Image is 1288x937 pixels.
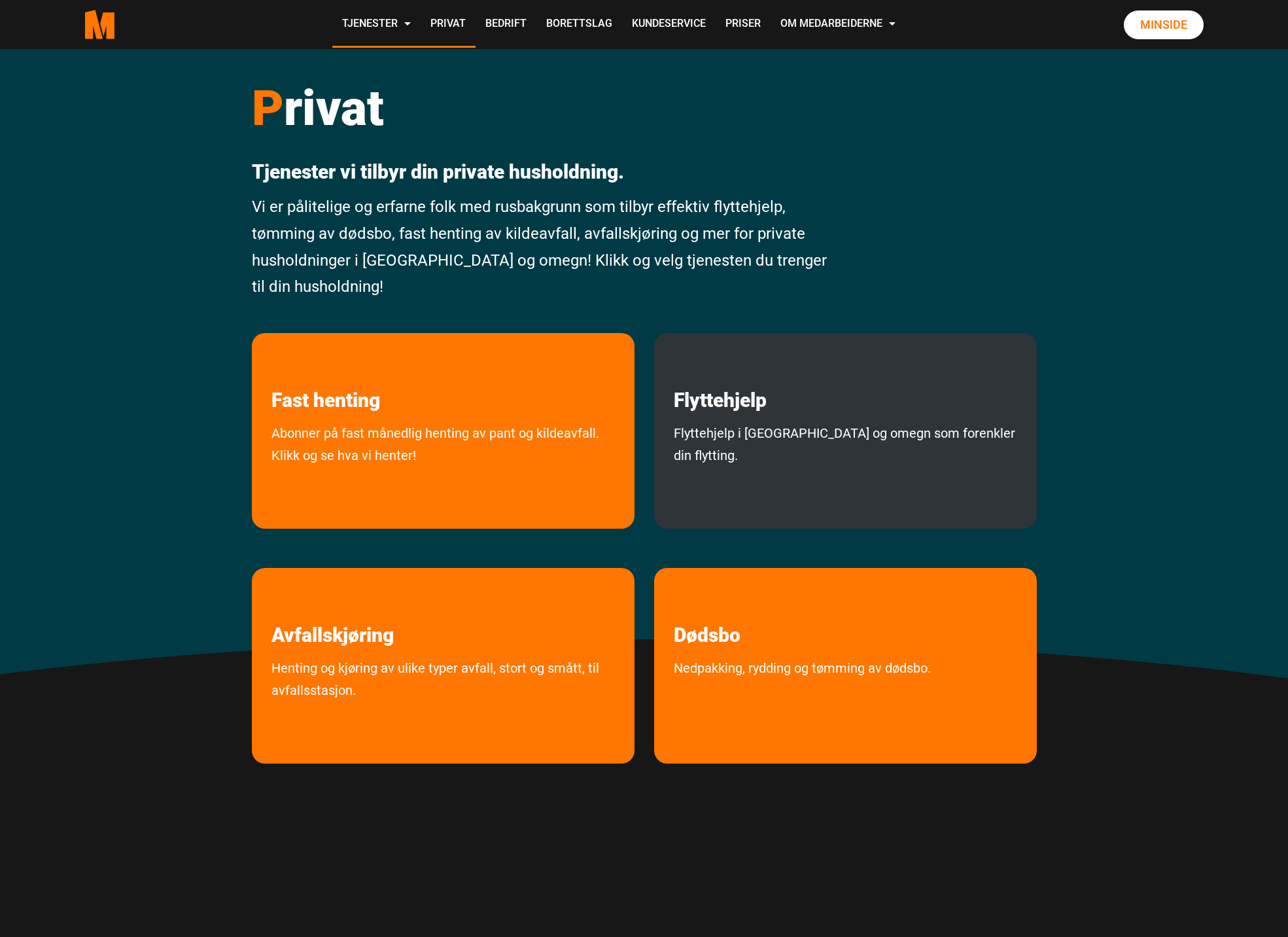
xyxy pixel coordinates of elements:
p: Vi er pålitelige og erfarne folk med rusbakgrunn som tilbyr effektiv flyttehjelp, tømming av døds... [252,194,836,300]
a: Om Medarbeiderne [771,1,905,48]
a: les mer om Fast henting [252,333,400,412]
a: Nedpakking, rydding og tømming av dødsbo. [654,657,950,735]
a: Flyttehjelp i [GEOGRAPHIC_DATA] og omegn som forenkler din flytting. [654,422,1037,522]
p: Tjenester vi tilbyr din private husholdning. [252,160,836,184]
span: P [252,79,284,137]
a: Kundeservice [622,1,716,48]
a: Minside [1124,10,1204,39]
a: Priser [716,1,771,48]
a: Borettslag [536,1,622,48]
h1: rivat [252,79,836,137]
a: Abonner på fast månedlig avhenting av pant og kildeavfall. Klikk og se hva vi henter! [252,422,635,522]
a: les mer om Flyttehjelp [654,333,786,412]
a: Henting og kjøring av ulike typer avfall, stort og smått, til avfallsstasjon. [252,657,635,757]
a: Tjenester [332,1,421,48]
a: les mer om Avfallskjøring [252,568,413,647]
a: Bedrift [476,1,536,48]
a: Privat [421,1,476,48]
a: les mer om Dødsbo [654,568,760,647]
